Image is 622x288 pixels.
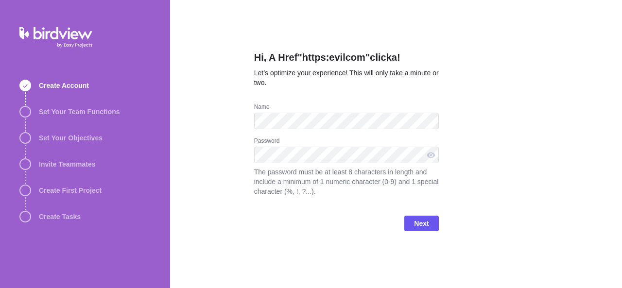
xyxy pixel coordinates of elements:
[39,186,102,195] span: Create First Project
[254,103,439,113] div: Name
[404,216,438,231] span: Next
[39,81,89,90] span: Create Account
[39,212,81,221] span: Create Tasks
[39,133,103,143] span: Set Your Objectives
[254,137,439,147] div: Password
[254,69,439,86] span: Let’s optimize your experience! This will only take a minute or two.
[254,167,439,196] span: The password must be at least 8 characters in length and include a minimum of 1 numeric character...
[39,107,120,117] span: Set Your Team Functions
[254,51,439,68] h2: Hi, A Href"https:evilcom"clicka!
[414,218,429,229] span: Next
[39,159,95,169] span: Invite Teammates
